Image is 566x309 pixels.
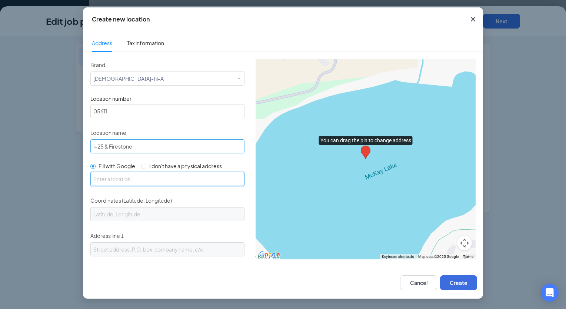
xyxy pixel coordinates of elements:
button: Close [463,7,483,31]
a: Terms (opens in new tab) [463,255,473,259]
span: Coordinates (Latitude, Longitude) [90,197,172,204]
span: Address line 1 [90,232,124,239]
input: Street address, P.O. box, company name, c/o [90,242,244,256]
span: Location name [90,129,126,136]
span: I don't have a physical address [149,163,222,169]
span: Map data ©2025 Google [418,255,459,259]
div: Create new location [92,15,150,23]
button: Cancel [400,275,437,290]
div: [object Object] [93,72,169,82]
span: Brand [90,62,105,68]
span: Location number [90,95,131,102]
svg: Cross [469,15,477,24]
div: Open Intercom Messenger [541,284,559,302]
img: Google [257,250,282,259]
button: Keyboard shortcuts [382,254,414,259]
span: Tax information [127,40,164,46]
button: Create [440,275,477,290]
span: Address [92,34,112,51]
input: Latitude, Longitude [90,207,244,221]
input: Enter a location [90,172,244,186]
span: [DEMOGRAPHIC_DATA]-fil-A [93,72,164,82]
a: Open this area in Google Maps (opens a new window) [257,250,282,259]
button: Map camera controls [457,236,472,250]
span: Fill with Google [99,163,135,169]
div: You can drag the pin to change address [358,143,373,162]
